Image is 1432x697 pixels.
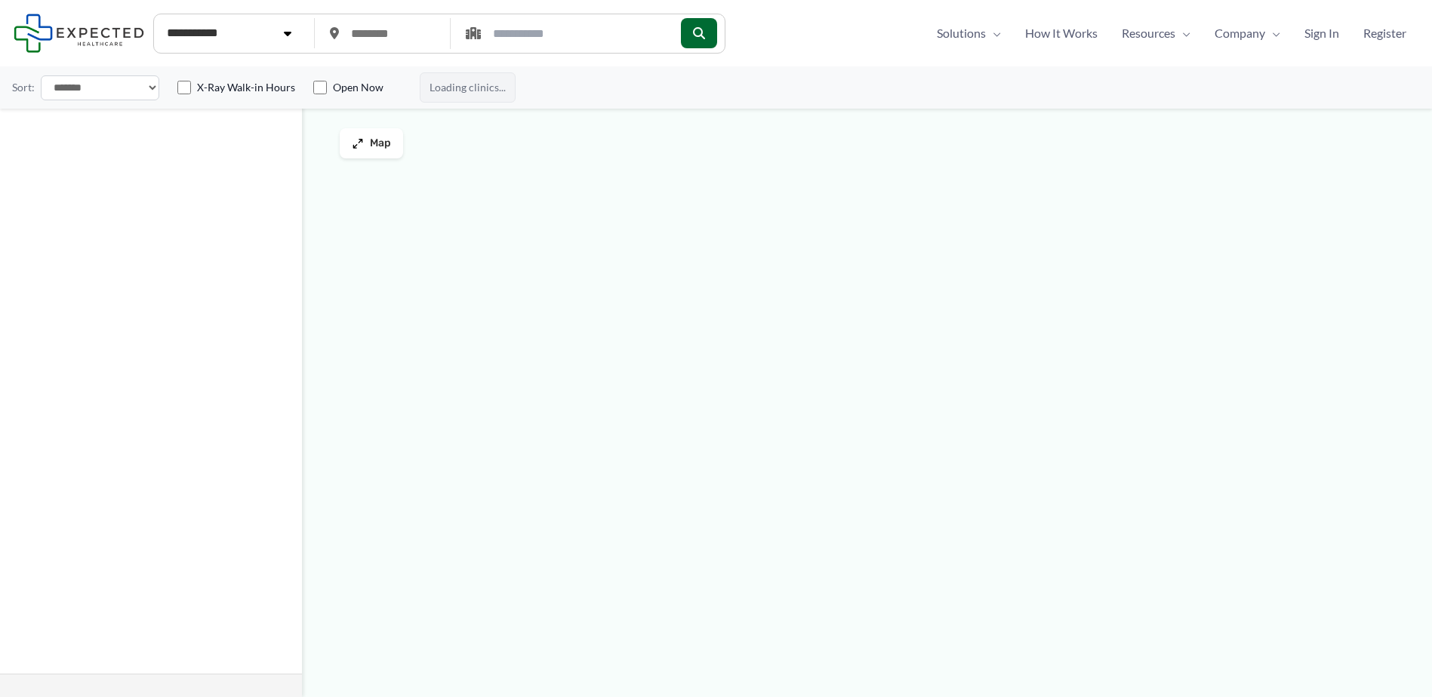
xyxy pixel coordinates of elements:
label: Open Now [333,80,383,95]
span: Menu Toggle [1265,22,1280,45]
span: Register [1363,22,1406,45]
span: Company [1215,22,1265,45]
span: Sign In [1304,22,1339,45]
span: Menu Toggle [986,22,1001,45]
span: Map [370,137,391,150]
span: How It Works [1025,22,1098,45]
a: Sign In [1292,22,1351,45]
span: Menu Toggle [1175,22,1190,45]
a: Register [1351,22,1418,45]
span: Resources [1122,22,1175,45]
span: Loading clinics... [420,72,516,103]
a: SolutionsMenu Toggle [925,22,1013,45]
label: Sort: [12,78,35,97]
button: Map [340,128,403,158]
a: ResourcesMenu Toggle [1110,22,1203,45]
span: Solutions [937,22,986,45]
a: CompanyMenu Toggle [1203,22,1292,45]
img: Maximize [352,137,364,149]
a: How It Works [1013,22,1110,45]
label: X-Ray Walk-in Hours [197,80,295,95]
img: Expected Healthcare Logo - side, dark font, small [14,14,144,52]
